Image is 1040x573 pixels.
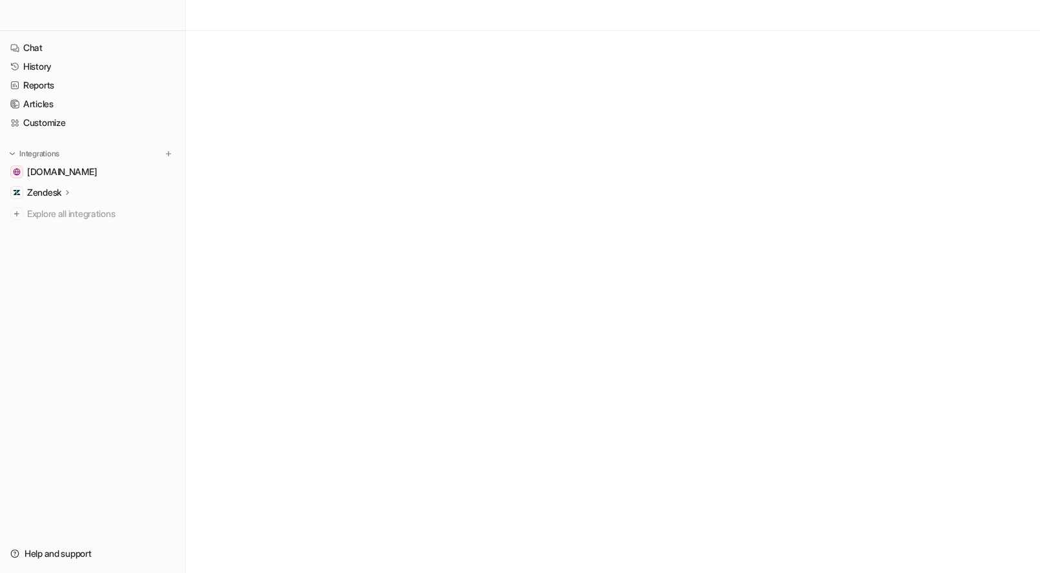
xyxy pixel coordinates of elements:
a: gridwise.io[DOMAIN_NAME] [5,163,180,181]
a: Chat [5,39,180,57]
img: explore all integrations [10,207,23,220]
img: menu_add.svg [164,149,173,158]
span: [DOMAIN_NAME] [27,165,97,178]
p: Zendesk [27,186,61,199]
a: Reports [5,76,180,94]
p: Integrations [19,149,59,159]
img: gridwise.io [13,168,21,176]
a: Articles [5,95,180,113]
img: Zendesk [13,189,21,196]
a: Explore all integrations [5,205,180,223]
a: History [5,57,180,76]
button: Integrations [5,147,63,160]
a: Customize [5,114,180,132]
a: Help and support [5,545,180,563]
span: Explore all integrations [27,203,175,224]
img: expand menu [8,149,17,158]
